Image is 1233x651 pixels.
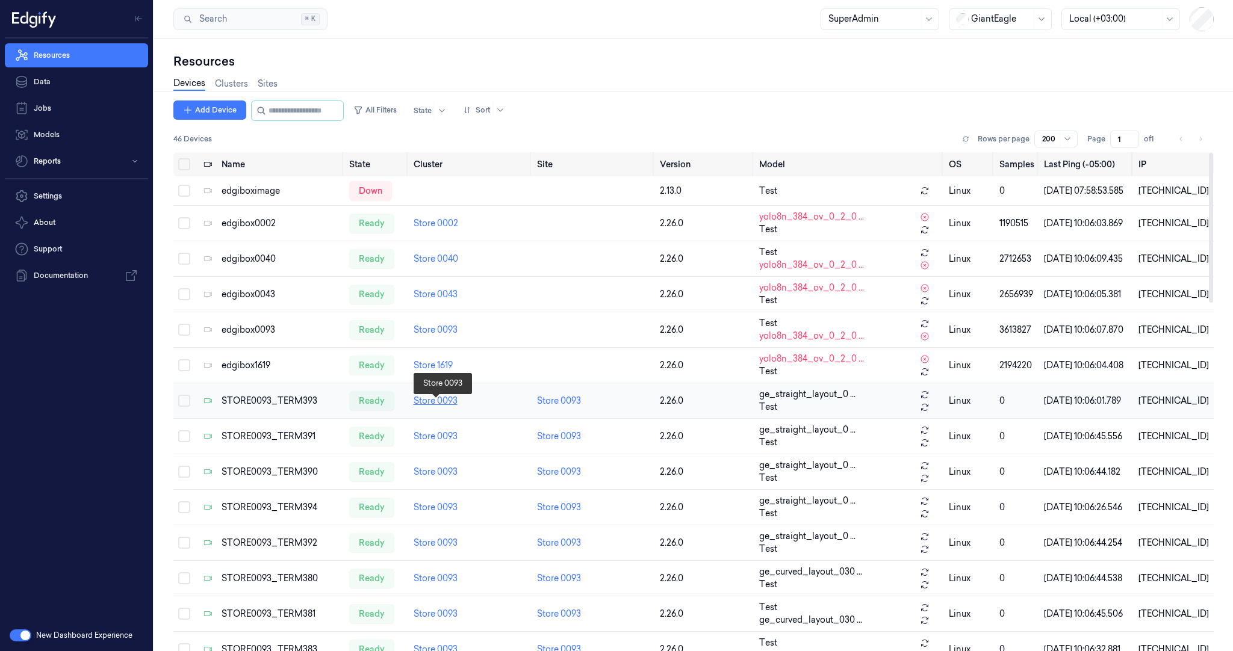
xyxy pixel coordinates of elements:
span: ge_straight_layout_0 ... [759,459,856,472]
p: linux [949,217,990,230]
p: linux [949,501,990,514]
p: linux [949,185,990,197]
div: STORE0093_TERM380 [222,572,340,585]
div: STORE0093_TERM391 [222,430,340,443]
div: STORE0093_TERM393 [222,395,340,407]
a: Store 0093 [414,395,458,406]
span: Test [759,223,777,236]
span: Test [759,543,777,555]
div: 2656939 [999,288,1034,301]
th: Site [532,152,655,176]
div: [TECHNICAL_ID] [1138,430,1209,443]
span: ge_curved_layout_030 ... [759,566,862,578]
div: STORE0093_TERM381 [222,608,340,620]
a: Store 0040 [414,253,458,264]
span: of 1 [1144,134,1163,144]
div: [DATE] 10:06:07.870 [1044,324,1129,336]
div: ready [349,569,394,588]
div: ready [349,356,394,375]
div: 2.26.0 [660,608,750,620]
div: [DATE] 10:06:44.182 [1044,466,1129,478]
div: down [349,181,392,200]
div: 2194220 [999,359,1034,372]
a: Store 0093 [537,431,581,442]
span: Test [759,401,777,413]
div: [TECHNICAL_ID] [1138,288,1209,301]
a: Store 0093 [414,537,458,548]
a: Documentation [5,264,148,288]
div: [TECHNICAL_ID] [1138,185,1209,197]
a: Devices [173,77,205,91]
span: yolo8n_384_ov_0_2_0 ... [759,282,864,294]
span: Test [759,185,777,197]
span: yolo8n_384_ov_0_2_0 ... [759,259,864,271]
div: [DATE] 10:06:01.789 [1044,395,1129,407]
div: [DATE] 10:06:05.381 [1044,288,1129,301]
a: Settings [5,184,148,208]
div: 2.26.0 [660,501,750,514]
div: ready [349,285,394,304]
div: 2712653 [999,253,1034,265]
div: 0 [999,501,1034,514]
a: Store 0093 [414,573,458,584]
span: Test [759,294,777,307]
button: Reports [5,149,148,173]
th: Version [655,152,754,176]
div: STORE0093_TERM390 [222,466,340,478]
th: OS [944,152,995,176]
a: Store 1619 [414,360,453,371]
th: Name [217,152,344,176]
button: Add Device [173,100,246,120]
div: ready [349,604,394,623]
span: Test [759,317,777,330]
div: 2.26.0 [660,395,750,407]
th: Cluster [409,152,532,176]
span: ge_straight_layout_0 ... [759,495,856,507]
nav: pagination [1173,131,1209,147]
a: Models [5,123,148,147]
div: ready [349,391,394,410]
div: [TECHNICAL_ID] [1138,253,1209,265]
a: Store 0093 [414,502,458,513]
a: Resources [5,43,148,67]
div: 0 [999,185,1034,197]
div: [DATE] 07:58:53.585 [1044,185,1129,197]
p: linux [949,359,990,372]
div: [TECHNICAL_ID] [1138,359,1209,372]
span: Test [759,507,777,520]
span: Test [759,637,777,649]
div: 2.26.0 [660,217,750,230]
span: ge_straight_layout_0 ... [759,424,856,436]
div: [DATE] 10:06:03.869 [1044,217,1129,230]
div: ready [349,533,394,552]
button: Select row [178,217,190,229]
div: ready [349,249,394,268]
div: edgibox0002 [222,217,340,230]
a: Store 0093 [537,608,581,619]
p: linux [949,253,990,265]
a: Store 0093 [537,573,581,584]
div: [TECHNICAL_ID] [1138,217,1209,230]
a: Store 0093 [414,431,458,442]
div: 1190515 [999,217,1034,230]
div: ready [349,462,394,481]
span: ge_straight_layout_0 ... [759,388,856,401]
p: Rows per page [978,134,1030,144]
button: Select row [178,608,190,620]
span: Search [194,13,227,25]
div: 2.26.0 [660,430,750,443]
a: Store 0093 [537,537,581,548]
a: Support [5,237,148,261]
div: edgibox1619 [222,359,340,372]
div: 2.26.0 [660,324,750,336]
div: [DATE] 10:06:44.538 [1044,572,1129,585]
a: Sites [258,78,278,90]
span: yolo8n_384_ov_0_2_0 ... [759,211,864,223]
span: Test [759,601,777,614]
div: 2.13.0 [660,185,750,197]
div: 2.26.0 [660,537,750,549]
span: yolo8n_384_ov_0_2_0 ... [759,330,864,342]
div: [TECHNICAL_ID] [1138,608,1209,620]
span: Test [759,578,777,591]
a: Store 0093 [537,395,581,406]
